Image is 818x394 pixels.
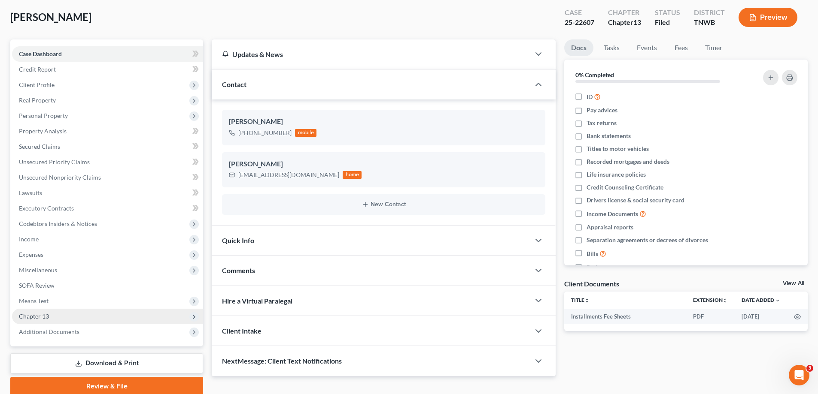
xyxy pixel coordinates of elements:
[12,201,203,216] a: Executory Contracts
[19,66,56,73] span: Credit Report
[655,18,680,27] div: Filed
[19,96,56,104] span: Real Property
[694,18,725,27] div: TNWB
[693,297,728,303] a: Extensionunfold_more
[222,327,262,335] span: Client Intake
[587,236,708,244] span: Separation agreements or decrees of divorces
[19,220,97,227] span: Codebtors Insiders & Notices
[19,174,101,181] span: Unsecured Nonpriority Claims
[587,223,633,232] span: Appraisal reports
[587,250,598,258] span: Bills
[12,139,203,154] a: Secured Claims
[19,127,67,135] span: Property Analysis
[222,236,254,244] span: Quick Info
[571,297,590,303] a: Titleunfold_more
[575,71,614,78] strong: 0% Completed
[587,263,670,271] span: Retirement account statements
[19,112,68,119] span: Personal Property
[608,8,641,18] div: Chapter
[12,154,203,170] a: Unsecured Priority Claims
[564,309,686,324] td: Installments Fee Sheets
[238,171,339,179] div: [EMAIL_ADDRESS][DOMAIN_NAME]
[735,309,787,324] td: [DATE]
[19,189,42,196] span: Lawsuits
[19,266,57,274] span: Miscellaneous
[587,144,649,153] span: Titles to motor vehicles
[222,80,246,88] span: Contact
[587,132,631,140] span: Bank statements
[806,365,813,372] span: 3
[19,81,55,88] span: Client Profile
[584,298,590,303] i: unfold_more
[667,39,695,56] a: Fees
[775,298,780,303] i: expand_more
[655,8,680,18] div: Status
[723,298,728,303] i: unfold_more
[238,129,292,137] div: [PHONE_NUMBER]
[565,18,594,27] div: 25-22607
[565,8,594,18] div: Case
[12,123,203,139] a: Property Analysis
[789,365,809,385] iframe: Intercom live chat
[19,313,49,320] span: Chapter 13
[694,8,725,18] div: District
[783,280,804,286] a: View All
[630,39,664,56] a: Events
[742,297,780,303] a: Date Added expand_more
[587,196,684,205] span: Drivers license & social security card
[564,39,593,56] a: Docs
[587,157,669,166] span: Recorded mortgages and deeds
[19,50,62,57] span: Case Dashboard
[587,119,617,127] span: Tax returns
[19,143,60,150] span: Secured Claims
[597,39,626,56] a: Tasks
[343,171,362,179] div: home
[587,93,593,101] span: ID
[739,8,797,27] button: Preview
[587,183,663,192] span: Credit Counseling Certificate
[229,117,538,127] div: [PERSON_NAME]
[12,170,203,185] a: Unsecured Nonpriority Claims
[10,353,203,373] a: Download & Print
[229,201,538,208] button: New Contact
[587,170,646,179] span: Life insurance policies
[19,282,55,289] span: SOFA Review
[19,235,39,243] span: Income
[295,129,316,137] div: mobile
[564,279,619,288] div: Client Documents
[19,328,79,335] span: Additional Documents
[222,50,520,59] div: Updates & News
[698,39,729,56] a: Timer
[12,278,203,293] a: SOFA Review
[12,46,203,62] a: Case Dashboard
[19,205,74,212] span: Executory Contracts
[19,297,49,304] span: Means Test
[222,357,342,365] span: NextMessage: Client Text Notifications
[12,62,203,77] a: Credit Report
[19,158,90,165] span: Unsecured Priority Claims
[19,251,43,258] span: Expenses
[587,210,638,218] span: Income Documents
[587,106,617,114] span: Pay advices
[686,309,735,324] td: PDF
[12,185,203,201] a: Lawsuits
[633,18,641,26] span: 13
[608,18,641,27] div: Chapter
[222,266,255,274] span: Comments
[229,159,538,169] div: [PERSON_NAME]
[10,11,91,23] span: [PERSON_NAME]
[222,297,292,305] span: Hire a Virtual Paralegal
